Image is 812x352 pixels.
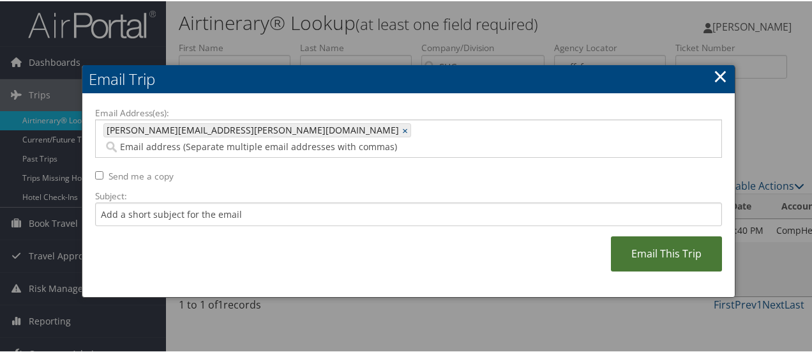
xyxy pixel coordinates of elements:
[713,62,728,88] a: ×
[109,169,174,181] label: Send me a copy
[95,105,722,118] label: Email Address(es):
[104,123,399,135] span: [PERSON_NAME][EMAIL_ADDRESS][PERSON_NAME][DOMAIN_NAME]
[103,139,521,152] input: Email address (Separate multiple email addresses with commas)
[402,123,410,135] a: ×
[95,201,722,225] input: Add a short subject for the email
[82,64,735,92] h2: Email Trip
[95,188,722,201] label: Subject:
[611,235,722,270] a: Email This Trip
